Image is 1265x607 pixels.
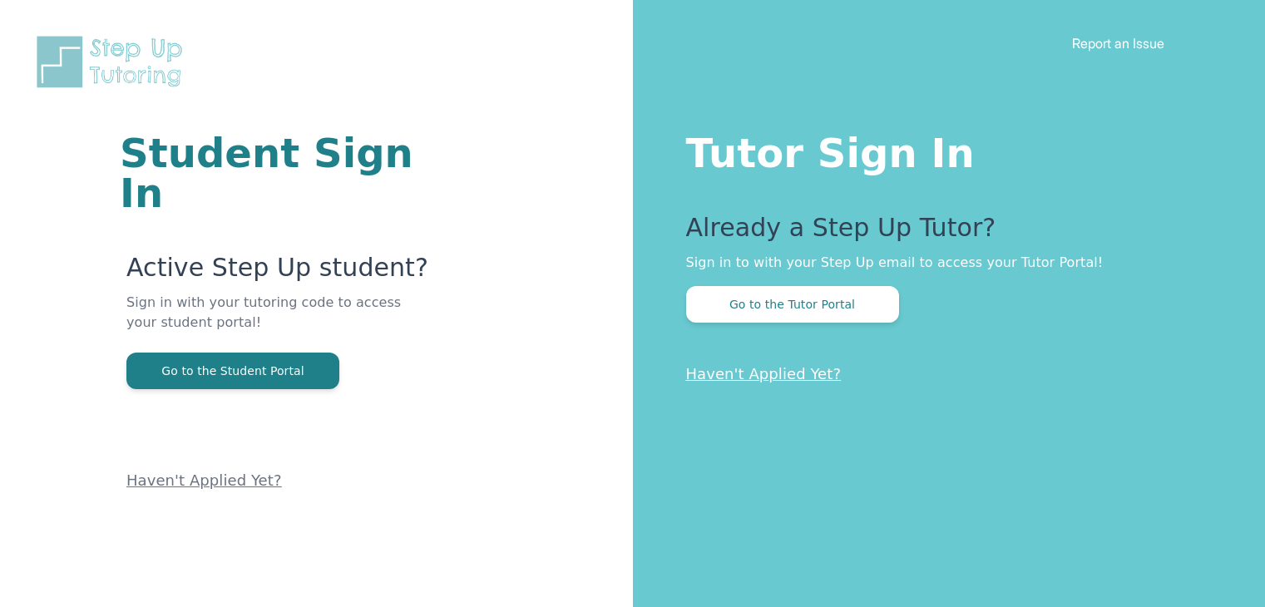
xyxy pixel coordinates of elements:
img: Step Up Tutoring horizontal logo [33,33,193,91]
p: Sign in to with your Step Up email to access your Tutor Portal! [686,253,1199,273]
a: Haven't Applied Yet? [686,365,842,382]
p: Already a Step Up Tutor? [686,213,1199,253]
h1: Student Sign In [120,133,433,213]
p: Active Step Up student? [126,253,433,293]
h1: Tutor Sign In [686,126,1199,173]
a: Go to the Tutor Portal [686,296,899,312]
button: Go to the Tutor Portal [686,286,899,323]
a: Haven't Applied Yet? [126,471,282,489]
p: Sign in with your tutoring code to access your student portal! [126,293,433,353]
button: Go to the Student Portal [126,353,339,389]
a: Go to the Student Portal [126,363,339,378]
a: Report an Issue [1072,35,1164,52]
